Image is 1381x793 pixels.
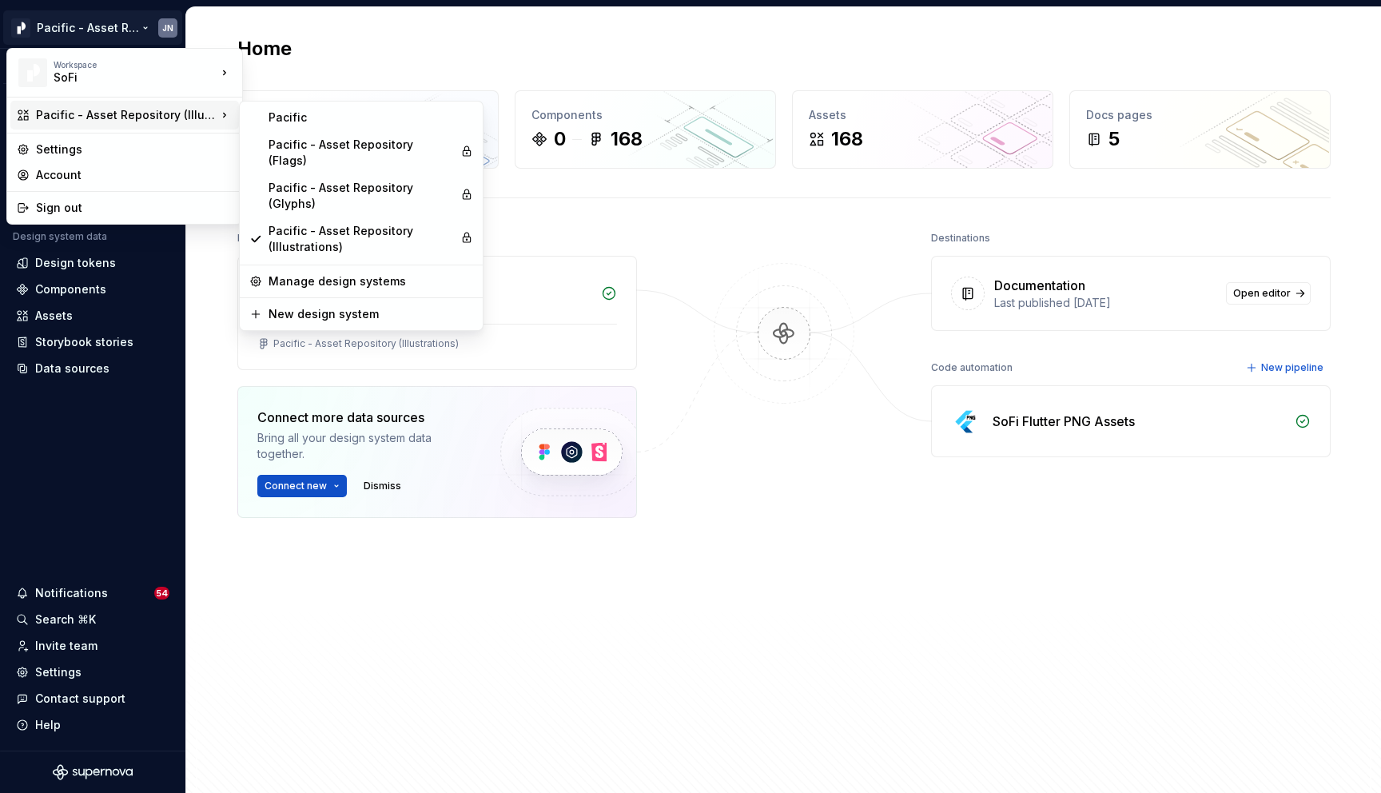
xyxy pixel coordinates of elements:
[269,180,454,212] div: Pacific - Asset Repository (Glyphs)
[269,137,454,169] div: Pacific - Asset Repository (Flags)
[36,200,233,216] div: Sign out
[18,58,47,87] img: 8d0dbd7b-a897-4c39-8ca0-62fbda938e11.png
[54,60,217,70] div: Workspace
[269,273,473,289] div: Manage design systems
[36,141,233,157] div: Settings
[36,107,217,123] div: Pacific - Asset Repository (Illustrations)
[269,306,473,322] div: New design system
[269,110,473,126] div: Pacific
[36,167,233,183] div: Account
[269,223,454,255] div: Pacific - Asset Repository (Illustrations)
[54,70,189,86] div: SoFi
